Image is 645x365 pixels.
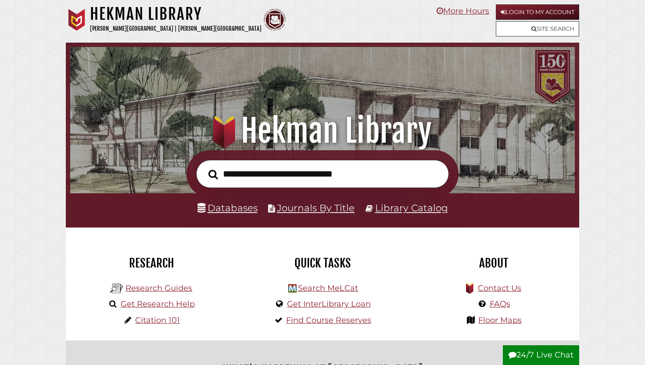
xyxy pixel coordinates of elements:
[478,283,521,293] a: Contact Us
[277,202,355,213] a: Journals By Title
[415,256,573,271] h2: About
[208,169,218,180] i: Search
[90,24,262,34] p: [PERSON_NAME][GEOGRAPHIC_DATA] | [PERSON_NAME][GEOGRAPHIC_DATA]
[496,4,579,20] a: Login to My Account
[90,4,262,24] h1: Hekman Library
[298,283,358,293] a: Search MeLCat
[135,315,180,325] a: Citation 101
[478,315,522,325] a: Floor Maps
[66,9,88,31] img: Calvin University
[121,299,195,309] a: Get Research Help
[244,256,401,271] h2: Quick Tasks
[72,256,230,271] h2: Research
[80,112,565,150] h1: Hekman Library
[286,315,371,325] a: Find Course Reserves
[125,283,192,293] a: Research Guides
[204,167,222,182] button: Search
[110,282,123,295] img: Hekman Library Logo
[264,9,286,31] img: Calvin Theological Seminary
[197,202,258,213] a: Databases
[288,284,297,293] img: Hekman Library Logo
[496,21,579,36] a: Site Search
[437,6,489,16] a: More Hours
[287,299,371,309] a: Get InterLibrary Loan
[375,202,448,213] a: Library Catalog
[490,299,510,309] a: FAQs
